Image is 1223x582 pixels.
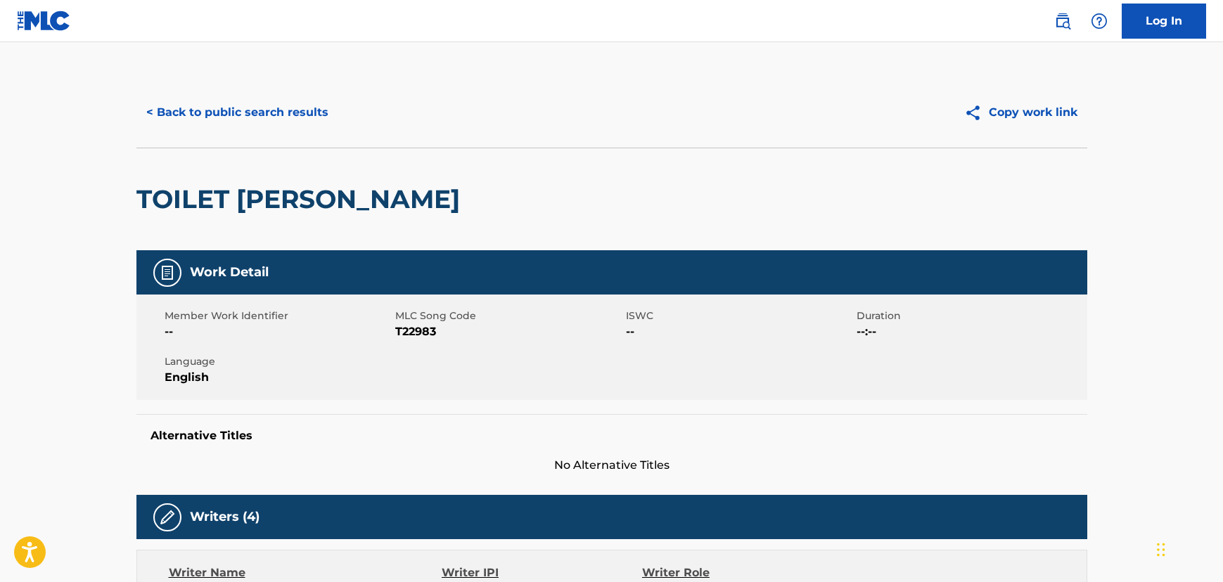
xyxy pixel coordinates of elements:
img: MLC Logo [17,11,71,31]
span: -- [165,323,392,340]
span: ISWC [626,309,853,323]
span: --:-- [857,323,1084,340]
div: Writer IPI [442,564,642,581]
div: Writer Name [169,564,442,581]
div: Writer Role [642,564,824,581]
iframe: Chat Widget [1153,515,1223,582]
img: Work Detail [159,264,176,281]
span: Duration [857,309,1084,323]
h5: Alternative Titles [151,429,1073,443]
img: Copy work link [964,104,989,122]
h2: TOILET [PERSON_NAME] [136,183,467,215]
span: MLC Song Code [395,309,622,323]
span: Language [165,354,392,369]
img: help [1091,13,1108,30]
a: Public Search [1049,7,1077,35]
div: Drag [1157,529,1165,571]
a: Log In [1122,4,1206,39]
h5: Work Detail [190,264,269,280]
button: < Back to public search results [136,95,338,130]
button: Copy work link [954,95,1087,130]
span: English [165,369,392,386]
h5: Writers (4) [190,509,260,525]
span: T22983 [395,323,622,340]
span: No Alternative Titles [136,457,1087,474]
div: Help [1085,7,1113,35]
img: Writers [159,509,176,526]
span: Member Work Identifier [165,309,392,323]
img: search [1054,13,1071,30]
span: -- [626,323,853,340]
